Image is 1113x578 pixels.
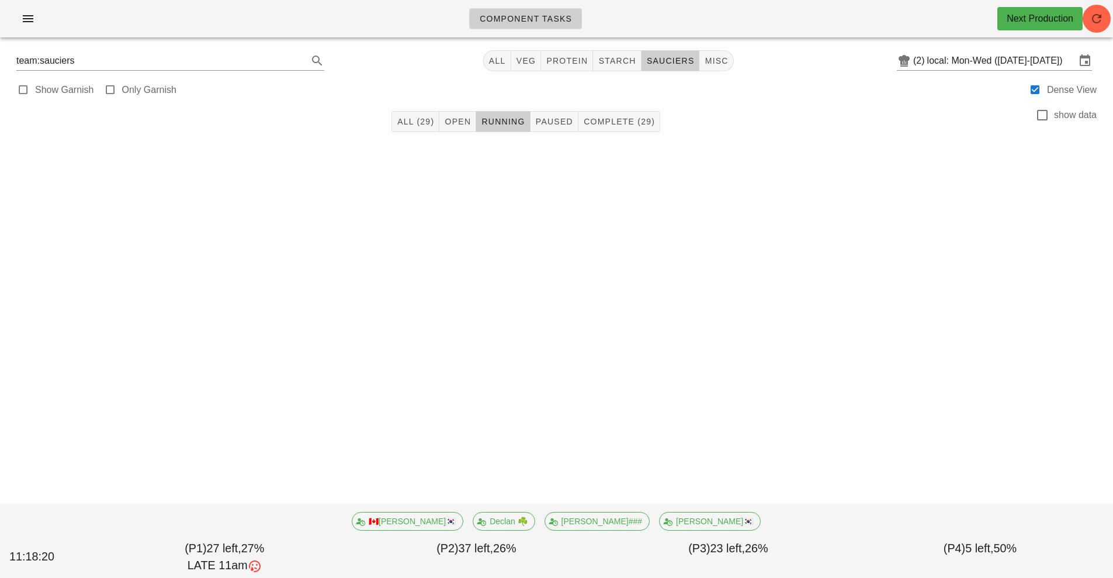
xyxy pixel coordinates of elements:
[479,14,572,23] span: Component Tasks
[593,50,641,71] button: starch
[1007,12,1073,26] div: Next Production
[391,111,439,132] button: All (29)
[469,8,582,29] a: Component Tasks
[1047,84,1097,96] label: Dense View
[598,56,636,65] span: starch
[583,117,655,126] span: Complete (29)
[444,117,471,126] span: Open
[476,111,530,132] button: Running
[122,84,176,96] label: Only Garnish
[535,117,573,126] span: Paused
[546,56,588,65] span: protein
[481,117,525,126] span: Running
[704,56,728,65] span: misc
[531,111,578,132] button: Paused
[516,56,536,65] span: veg
[699,50,733,71] button: misc
[578,111,660,132] button: Complete (29)
[1054,109,1097,121] label: show data
[397,117,434,126] span: All (29)
[483,50,511,71] button: All
[541,50,593,71] button: protein
[439,111,476,132] button: Open
[642,50,700,71] button: sauciers
[488,56,506,65] span: All
[646,56,695,65] span: sauciers
[913,55,927,67] div: (2)
[511,50,542,71] button: veg
[35,84,94,96] label: Show Garnish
